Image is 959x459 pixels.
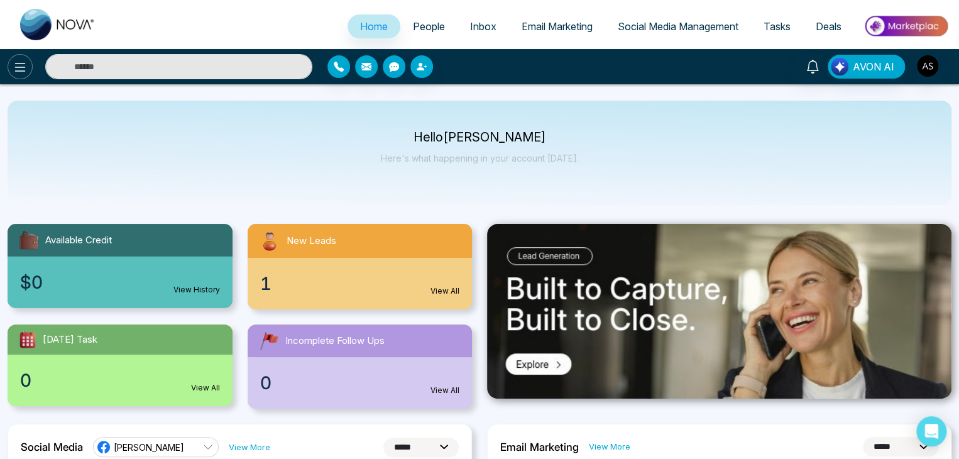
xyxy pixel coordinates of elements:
p: Here's what happening in your account [DATE]. [381,153,579,163]
a: View More [589,441,630,453]
img: Lead Flow [831,58,848,75]
span: [DATE] Task [43,333,97,347]
a: Incomplete Follow Ups0View All [240,324,480,409]
div: Open Intercom Messenger [916,416,946,446]
a: Deals [803,14,854,38]
a: View History [173,284,220,296]
span: 0 [260,370,271,396]
span: Inbox [470,20,496,33]
span: [PERSON_NAME] [114,441,184,453]
span: Social Media Management [618,20,738,33]
h2: Email Marketing [500,441,579,453]
img: Market-place.gif [860,12,951,40]
img: todayTask.svg [18,329,38,350]
a: Email Marketing [509,14,605,38]
span: 1 [260,270,271,297]
img: availableCredit.svg [18,229,40,252]
p: Hello [PERSON_NAME] [381,132,579,143]
span: 0 [20,367,31,394]
span: People [413,20,445,33]
img: User Avatar [917,55,938,77]
a: View All [191,382,220,394]
a: View More [229,441,270,453]
span: Home [360,20,388,33]
img: . [487,224,951,399]
span: Email Marketing [522,20,593,33]
span: AVON AI [853,59,894,74]
a: View All [430,385,459,396]
span: $0 [20,269,43,296]
img: newLeads.svg [258,229,282,253]
span: Tasks [764,20,791,33]
a: View All [430,285,459,297]
a: People [400,14,458,38]
span: Incomplete Follow Ups [285,334,385,348]
span: Deals [816,20,841,33]
span: New Leads [287,234,336,248]
img: Nova CRM Logo [20,9,96,40]
a: Home [348,14,400,38]
button: AVON AI [828,55,905,79]
a: New Leads1View All [240,224,480,309]
a: Tasks [751,14,803,38]
a: Social Media Management [605,14,751,38]
img: followUps.svg [258,329,280,352]
a: Inbox [458,14,509,38]
span: Available Credit [45,233,112,248]
h2: Social Media [21,441,83,453]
